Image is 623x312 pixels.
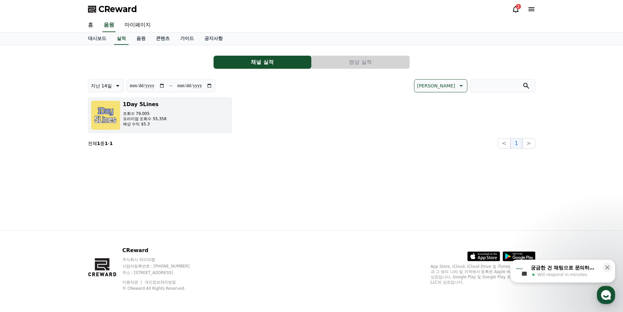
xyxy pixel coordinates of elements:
button: 채널 실적 [214,56,311,69]
button: [PERSON_NAME] [414,79,467,92]
span: Messages [54,218,74,223]
strong: 1 [110,141,113,146]
p: 예상 수익 $5.3 [123,121,167,127]
a: 홈 [83,18,98,32]
button: > [522,138,535,149]
p: CReward [122,247,202,254]
span: CReward [98,4,137,14]
a: 실적 [114,32,129,45]
span: Home [17,217,28,223]
a: 채널 실적 [214,56,312,69]
a: 음원 [131,32,151,45]
p: 주소 : [STREET_ADDRESS] [122,270,202,275]
a: 개인정보처리방침 [145,280,176,284]
p: App Store, iCloud, iCloud Drive 및 iTunes Store는 미국과 그 밖의 나라 및 지역에서 등록된 Apple Inc.의 서비스 상표입니다. Goo... [431,264,535,285]
h3: 1Day 5Lines [123,101,167,108]
p: [PERSON_NAME] [417,81,455,90]
p: ~ [169,82,173,90]
div: 2 [516,4,521,9]
a: Home [2,208,43,224]
a: 가이드 [175,32,199,45]
img: 1Day 5Lines [91,101,120,130]
button: 영상 실적 [312,56,409,69]
a: 공지사항 [199,32,228,45]
a: CReward [88,4,137,14]
p: 프리미엄 조회수 55,358 [123,116,167,121]
p: 지난 14일 [91,81,112,90]
p: 전체 중 - [88,140,113,147]
p: 사업자등록번호 : [PHONE_NUMBER] [122,264,202,269]
button: 지난 14일 [88,79,124,92]
a: 음원 [102,18,115,32]
a: 2 [512,5,520,13]
button: < [498,138,511,149]
p: © CReward All Rights Reserved. [122,286,202,291]
p: 주식회사 와이피랩 [122,257,202,262]
a: 이용약관 [122,280,143,284]
strong: 1 [105,141,108,146]
a: 마이페이지 [119,18,156,32]
button: 1 [511,138,522,149]
button: 1Day 5Lines 조회수 79,005 프리미엄 조회수 55,358 예상 수익 $5.3 [88,98,232,133]
a: 대시보드 [83,32,112,45]
a: Messages [43,208,84,224]
p: 조회수 79,005 [123,111,167,116]
a: Settings [84,208,126,224]
a: 영상 실적 [312,56,410,69]
a: 콘텐츠 [151,32,175,45]
strong: 1 [97,141,100,146]
span: Settings [97,217,113,223]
